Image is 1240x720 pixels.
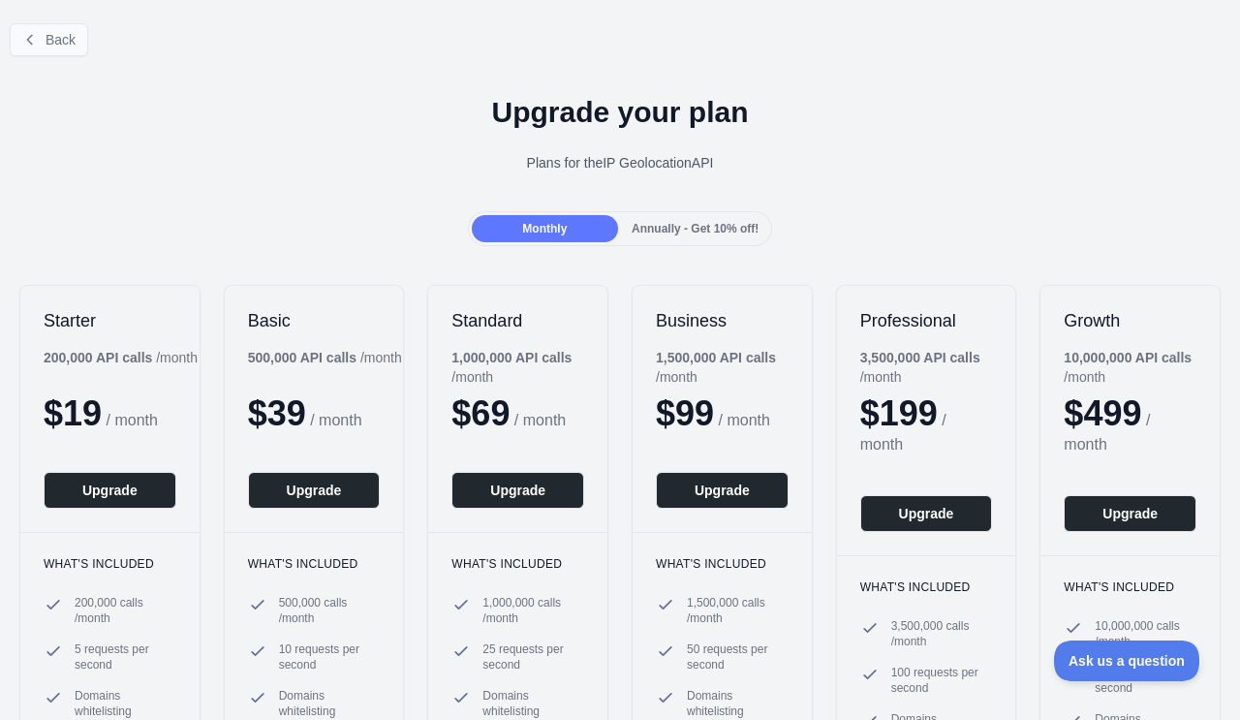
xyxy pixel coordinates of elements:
b: 10,000,000 API calls [1064,350,1192,365]
h2: Standard [451,309,584,332]
b: 1,000,000 API calls [451,350,572,365]
div: / month [860,348,1016,387]
span: $ 99 [656,393,714,433]
div: / month [1064,348,1220,387]
b: 1,500,000 API calls [656,350,776,365]
span: $ 199 [860,393,938,433]
h2: Growth [1064,309,1196,332]
b: 3,500,000 API calls [860,350,980,365]
h2: Business [656,309,789,332]
iframe: Toggle Customer Support [1054,641,1201,681]
div: / month [656,348,812,387]
div: / month [451,348,607,387]
h2: Professional [860,309,993,332]
span: $ 499 [1064,393,1141,433]
span: $ 69 [451,393,510,433]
